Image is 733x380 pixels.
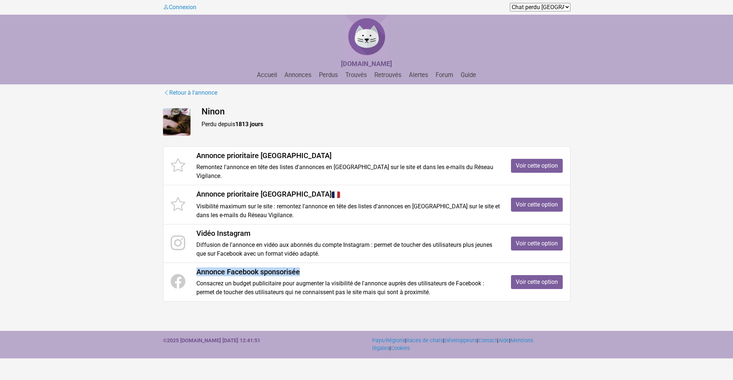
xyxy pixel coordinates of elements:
[163,337,260,344] strong: ©2025 [DOMAIN_NAME] [DATE] 12:41:51
[391,345,410,351] a: Cookies
[478,337,497,344] a: Contact
[196,279,500,297] p: Consacrez un budget publicitaire pour augmenter la visibilité de l'annonce auprès des utilisateur...
[511,237,563,251] a: Voir cette option
[202,120,570,129] p: Perdu depuis
[341,61,392,67] a: [DOMAIN_NAME]
[163,88,218,98] a: Retour à l'annonce
[163,4,196,11] a: Connexion
[196,151,500,160] h4: Annonce prioritaire [GEOGRAPHIC_DATA]
[406,337,443,344] a: Races de chats
[372,337,405,344] a: Pays/Régions
[331,190,340,199] img: France
[511,159,563,173] a: Voir cette option
[196,241,500,258] p: Diffusion de l'annonce en vidéo aux abonnés du compte Instagram : permet de toucher des utilisate...
[371,72,404,78] a: Retrouvés
[511,198,563,212] a: Voir cette option
[254,72,280,78] a: Accueil
[498,337,509,344] a: Aide
[367,337,576,352] div: | | | | | |
[444,337,477,344] a: Développeurs
[342,72,370,78] a: Trouvés
[196,267,500,276] h4: Annonce Facebook sponsorisée
[316,72,341,78] a: Perdus
[406,72,431,78] a: Alertes
[196,202,500,220] p: Visibilité maximum sur le site : remontez l'annonce en tête des listes d'annonces en [GEOGRAPHIC_...
[345,15,389,59] img: Chat Perdu France
[196,190,500,199] h4: Annonce prioritaire [GEOGRAPHIC_DATA]
[196,229,500,238] h4: Vidéo Instagram
[235,121,263,128] strong: 1813 jours
[196,163,500,180] p: Remontez l'annonce en tête des listes d'annonces en [GEOGRAPHIC_DATA] sur le site et dans les e-m...
[202,106,570,117] h4: Ninon
[458,72,479,78] a: Guide
[341,60,392,67] strong: [DOMAIN_NAME]
[511,275,563,289] a: Voir cette option
[282,72,315,78] a: Annonces
[433,72,456,78] a: Forum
